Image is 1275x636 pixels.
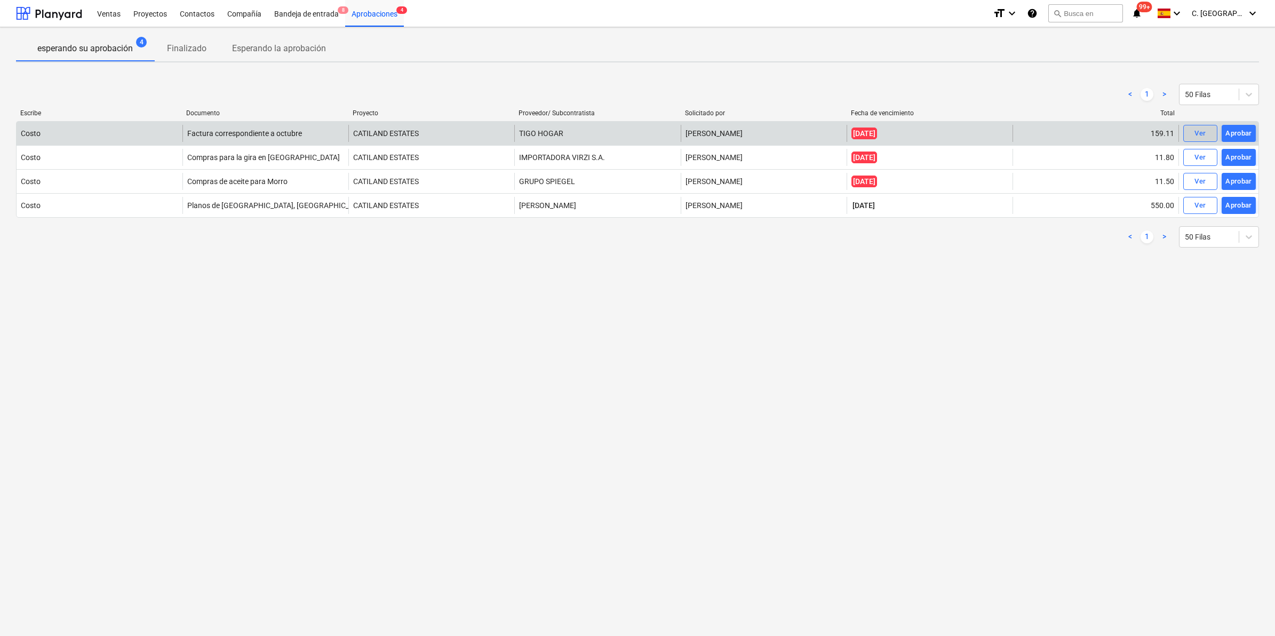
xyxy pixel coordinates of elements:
span: 4 [396,6,407,14]
div: TIGO HOGAR [514,125,680,142]
a: Previous page [1123,230,1136,243]
span: CATILAND ESTATES [353,153,419,162]
button: Ver [1183,197,1217,214]
span: C. [GEOGRAPHIC_DATA] [1192,9,1245,18]
div: Proveedor/ Subcontratista [519,109,676,117]
div: Ver [1194,152,1206,164]
div: Costo [21,201,41,210]
div: Fecha de vencimiento [851,109,1008,117]
div: [PERSON_NAME] [681,173,847,190]
div: Solicitado por [685,109,842,117]
div: Aprobar [1225,200,1252,212]
div: 11.80 [1013,149,1178,166]
div: Costo [21,153,41,162]
p: Esperando la aprobación [232,42,326,55]
a: Next page [1158,88,1170,101]
span: 8 [338,6,348,14]
div: 159.11 [1013,125,1178,142]
div: [PERSON_NAME] [514,197,680,214]
div: Escribe [20,109,178,117]
div: Ver [1194,176,1206,188]
button: Aprobar [1222,125,1256,142]
span: CATILAND ESTATES [353,129,419,138]
span: [DATE] [851,128,877,139]
div: GRUPO SPIEGEL [514,173,680,190]
div: [PERSON_NAME] [681,149,847,166]
div: Documento [186,109,344,117]
button: Ver [1183,149,1217,166]
div: Aprobar [1225,152,1252,164]
i: format_size [993,7,1006,20]
button: Ver [1183,125,1217,142]
div: 550.00 [1013,197,1178,214]
span: search [1053,9,1062,18]
iframe: Chat Widget [1222,585,1275,636]
button: Busca en [1048,4,1123,22]
i: keyboard_arrow_down [1246,7,1259,20]
span: [DATE] [851,176,877,187]
p: Finalizado [167,42,206,55]
div: Compras para la gira en [GEOGRAPHIC_DATA] [187,153,340,162]
span: [DATE] [851,152,877,163]
div: Compras de aceite para Morro [187,177,288,186]
i: notifications [1131,7,1142,20]
span: CATILAND ESTATES [353,177,419,186]
a: Previous page [1123,88,1136,101]
div: 11.50 [1013,173,1178,190]
div: [PERSON_NAME] [681,125,847,142]
div: Ver [1194,128,1206,140]
div: Widget de chat [1222,585,1275,636]
span: CATILAND ESTATES [353,201,419,210]
span: 4 [136,37,147,47]
div: Ver [1194,200,1206,212]
div: Planos de [GEOGRAPHIC_DATA], [GEOGRAPHIC_DATA] y visita [GEOGRAPHIC_DATA] [187,201,467,210]
i: keyboard_arrow_down [1006,7,1018,20]
div: Aprobar [1225,128,1252,140]
div: Costo [21,129,41,138]
span: 99+ [1137,2,1152,12]
button: Aprobar [1222,173,1256,190]
a: Page 1 is your current page [1141,88,1153,101]
p: esperando su aprobación [37,42,133,55]
button: Aprobar [1222,149,1256,166]
div: Factura correspondiente a octubre [187,129,302,138]
div: IMPORTADORA VIRZI S.A. [514,149,680,166]
button: Aprobar [1222,197,1256,214]
div: Proyecto [353,109,510,117]
div: Total [1017,109,1175,117]
div: [PERSON_NAME] [681,197,847,214]
a: Page 1 is your current page [1141,230,1153,243]
span: [DATE] [851,200,876,211]
div: Costo [21,177,41,186]
div: Aprobar [1225,176,1252,188]
i: Base de conocimientos [1027,7,1038,20]
a: Next page [1158,230,1170,243]
button: Ver [1183,173,1217,190]
i: keyboard_arrow_down [1170,7,1183,20]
